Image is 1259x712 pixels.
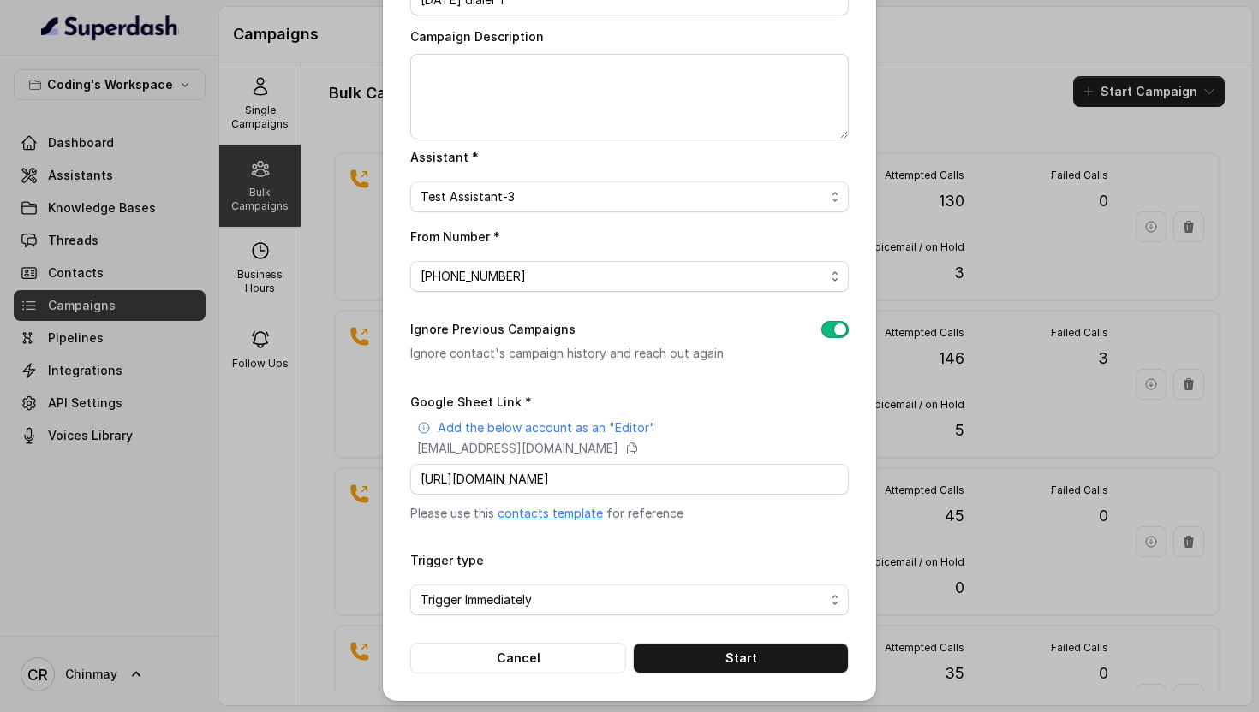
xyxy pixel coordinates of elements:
[417,440,618,457] p: [EMAIL_ADDRESS][DOMAIN_NAME]
[410,584,849,615] button: Trigger Immediately
[633,643,849,673] button: Start
[410,319,576,340] label: Ignore Previous Campaigns
[438,419,655,436] p: Add the below account as an "Editor"
[410,343,794,364] p: Ignore contact's campaign history and reach out again
[421,590,825,610] span: Trigger Immediately
[410,29,544,44] label: Campaign Description
[410,261,849,292] button: [PHONE_NUMBER]
[421,187,825,207] span: Test Assistant-3
[410,395,532,409] label: Google Sheet Link *
[410,643,626,673] button: Cancel
[410,181,849,212] button: Test Assistant-3
[421,266,825,287] span: [PHONE_NUMBER]
[410,505,849,522] p: Please use this for reference
[410,553,484,567] label: Trigger type
[410,229,500,244] label: From Number *
[410,150,479,164] label: Assistant *
[498,506,603,520] a: contacts template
